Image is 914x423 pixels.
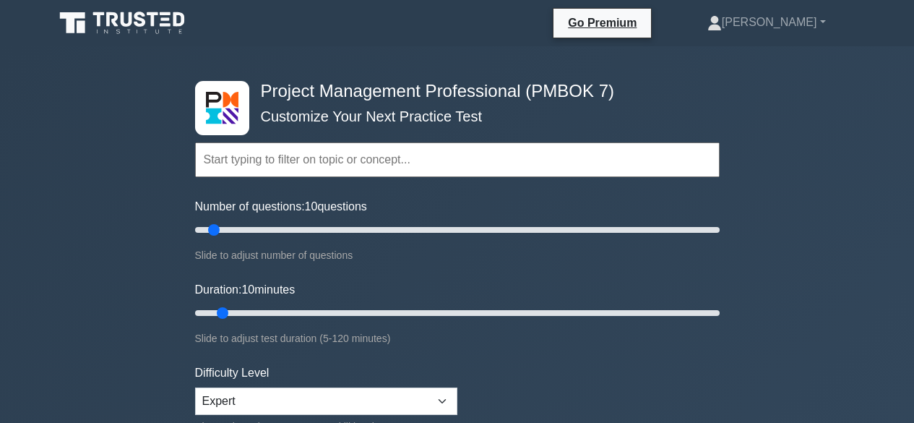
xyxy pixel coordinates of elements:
[195,330,720,347] div: Slide to adjust test duration (5-120 minutes)
[241,283,254,296] span: 10
[305,200,318,213] span: 10
[195,364,270,382] label: Difficulty Level
[195,142,720,177] input: Start typing to filter on topic or concept...
[195,198,367,215] label: Number of questions: questions
[255,81,649,102] h4: Project Management Professional (PMBOK 7)
[195,247,720,264] div: Slide to adjust number of questions
[559,14,645,32] a: Go Premium
[673,8,861,37] a: [PERSON_NAME]
[195,281,296,299] label: Duration: minutes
